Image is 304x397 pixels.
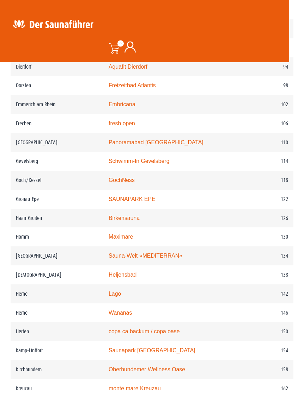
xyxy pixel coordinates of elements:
td: Herne [11,303,103,322]
td: Frechen [11,114,103,133]
td: 158 [243,360,293,379]
a: Freizeitbad Atlantis [109,82,156,88]
td: Haan-Gruiten [11,209,103,228]
td: 106 [243,114,293,133]
td: 118 [243,171,293,190]
td: 122 [243,190,293,209]
td: 134 [243,246,293,265]
a: Birkensauna [109,215,140,221]
td: 94 [243,57,293,76]
a: monte mare Kreuzau [109,385,161,391]
td: 146 [243,303,293,322]
td: Gevelsberg [11,152,103,171]
a: GochNess [109,177,135,183]
td: 102 [243,95,293,114]
td: 114 [243,152,293,171]
td: Dorsten [11,76,103,95]
td: Kirchhundem [11,360,103,379]
td: [GEOGRAPHIC_DATA] [11,246,103,265]
td: Herne [11,284,103,303]
td: 126 [243,209,293,228]
td: 154 [243,341,293,360]
td: [GEOGRAPHIC_DATA] [11,133,103,152]
td: 130 [243,227,293,246]
td: Hamm [11,227,103,246]
a: Embricana [109,101,135,107]
a: Panoramabad [GEOGRAPHIC_DATA] [109,139,203,145]
td: Emmerich am Rhein [11,95,103,114]
a: Oberhundemer Wellness Oase [109,366,185,372]
td: Goch/Kessel [11,171,103,190]
td: Gronau-Epe [11,190,103,209]
td: Herten [11,322,103,341]
td: 150 [243,322,293,341]
a: Lago [109,291,121,297]
a: Heljensbad [109,272,136,278]
a: Aquafit Dierdorf [109,64,147,70]
a: Sauna-Welt »MEDITERRAN« [109,253,182,259]
a: Maximare [109,234,133,240]
a: fresh open [109,120,135,126]
td: [DEMOGRAPHIC_DATA] [11,265,103,284]
td: Kamp-Lintfort [11,341,103,360]
span: 0 [117,40,124,47]
td: 98 [243,76,293,95]
a: Wananas [109,310,132,316]
a: Saunapark [GEOGRAPHIC_DATA] [109,347,195,353]
td: Dierdorf [11,57,103,76]
a: copa ca backum / copa oase [109,328,180,334]
a: SAUNAPARK EPE [109,196,156,202]
a: Schwimm-In Gevelsberg [109,158,169,164]
td: 138 [243,265,293,284]
td: 110 [243,133,293,152]
td: 142 [243,284,293,303]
